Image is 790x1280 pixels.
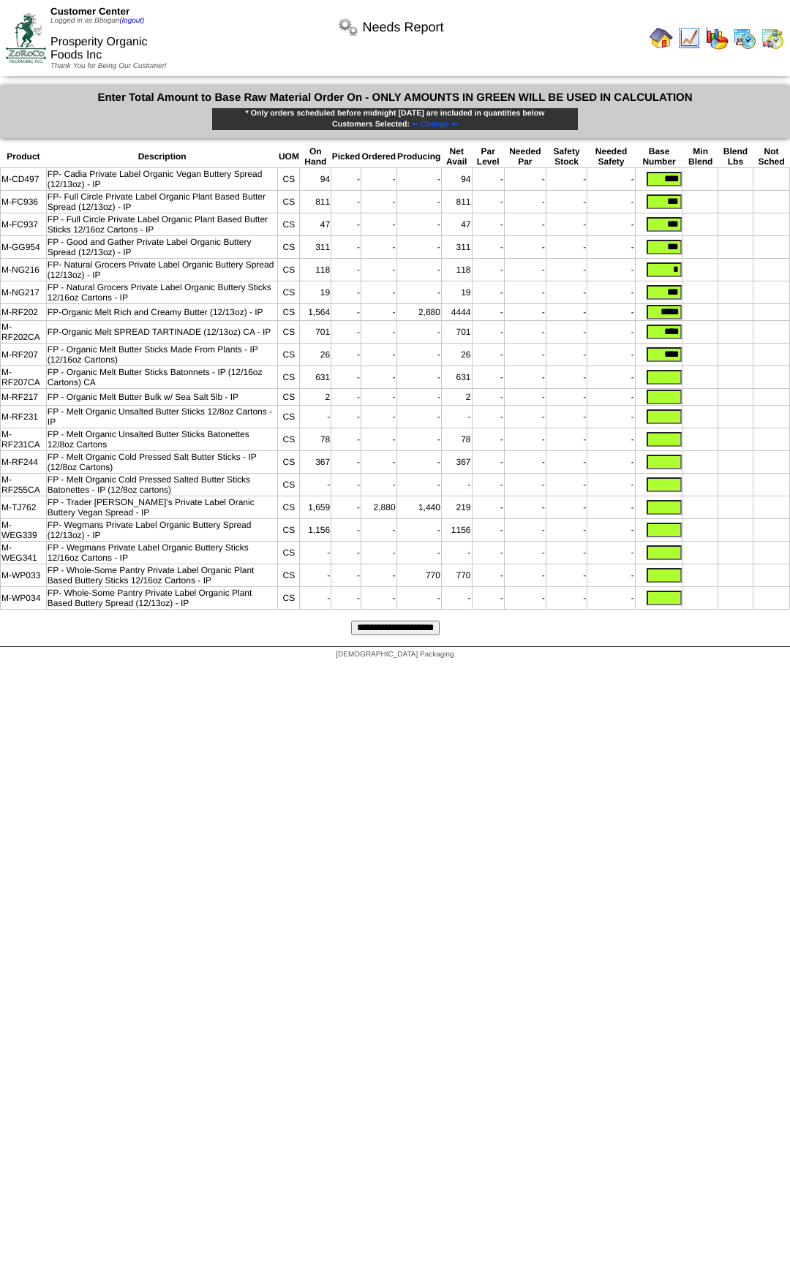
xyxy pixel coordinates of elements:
[587,236,636,259] td: -
[587,304,636,321] td: -
[546,168,587,191] td: -
[120,17,145,25] a: (logout)
[546,519,587,542] td: -
[587,406,636,428] td: -
[361,587,396,610] td: -
[278,366,300,389] td: CS
[46,191,278,213] td: FP- Full Circle Private Label Organic Plant Based Butter Spread (12/13oz) - IP
[278,587,300,610] td: CS
[472,213,504,236] td: -
[331,587,361,610] td: -
[472,259,504,281] td: -
[46,145,278,168] th: Description
[331,519,361,542] td: -
[300,542,331,564] td: -
[1,587,47,610] td: M-WP034
[396,344,441,366] td: -
[587,519,636,542] td: -
[441,474,472,496] td: -
[504,474,546,496] td: -
[46,259,278,281] td: FP- Natural Grocers Private Label Organic Buttery Spread (12/13oz) - IP
[472,428,504,451] td: -
[300,321,331,344] td: 701
[546,496,587,519] td: -
[361,366,396,389] td: -
[278,236,300,259] td: CS
[361,496,396,519] td: 2,880
[546,406,587,428] td: -
[331,321,361,344] td: -
[472,366,504,389] td: -
[361,236,396,259] td: -
[46,344,278,366] td: FP - Organic Melt Butter Sticks Made From Plants - IP (12/16oz Cartons)
[472,496,504,519] td: -
[46,389,278,406] td: FP - Organic Melt Butter Bulk w/ Sea Salt 5lb - IP
[441,542,472,564] td: -
[472,321,504,344] td: -
[677,26,701,50] img: line_graph.gif
[441,564,472,587] td: 770
[635,145,683,168] th: Base Number
[396,281,441,304] td: -
[472,564,504,587] td: -
[441,587,472,610] td: -
[546,389,587,406] td: -
[472,145,504,168] th: Par Level
[300,519,331,542] td: 1,156
[278,519,300,542] td: CS
[331,496,361,519] td: -
[441,496,472,519] td: 219
[1,564,47,587] td: M-WP033
[1,321,47,344] td: M-RF202CA
[46,236,278,259] td: FP - Good and Gather Private Label Organic Buttery Spread (12/13oz) - IP
[46,519,278,542] td: FP- Wegmans Private Label Organic Buttery Spread (12/13oz) - IP
[46,321,278,344] td: FP-Organic Melt SPREAD TARTINADE (12/13oz) CA - IP
[472,168,504,191] td: -
[396,519,441,542] td: -
[1,496,47,519] td: M-TJ762
[1,542,47,564] td: M-WEG341
[1,474,47,496] td: M-RF255CA
[361,542,396,564] td: -
[396,564,441,587] td: 770
[1,406,47,428] td: M-RF231
[587,587,636,610] td: -
[361,389,396,406] td: -
[278,428,300,451] td: CS
[300,389,331,406] td: 2
[396,428,441,451] td: -
[587,259,636,281] td: -
[546,213,587,236] td: -
[396,587,441,610] td: -
[46,168,278,191] td: FP- Cadia Private Label Organic Vegan Buttery Spread (12/13oz) - IP
[331,145,361,168] th: Picked
[587,542,636,564] td: -
[504,587,546,610] td: -
[504,542,546,564] td: -
[300,236,331,259] td: 311
[587,366,636,389] td: -
[300,191,331,213] td: 811
[441,304,472,321] td: 4444
[546,304,587,321] td: -
[753,145,789,168] th: Not Sched
[331,281,361,304] td: -
[504,191,546,213] td: -
[504,564,546,587] td: -
[396,406,441,428] td: -
[278,321,300,344] td: CS
[331,406,361,428] td: -
[361,191,396,213] td: -
[1,236,47,259] td: M-GG954
[504,389,546,406] td: -
[504,304,546,321] td: -
[331,213,361,236] td: -
[441,389,472,406] td: 2
[300,366,331,389] td: 631
[587,344,636,366] td: -
[278,168,300,191] td: CS
[472,236,504,259] td: -
[331,259,361,281] td: -
[504,281,546,304] td: -
[587,191,636,213] td: -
